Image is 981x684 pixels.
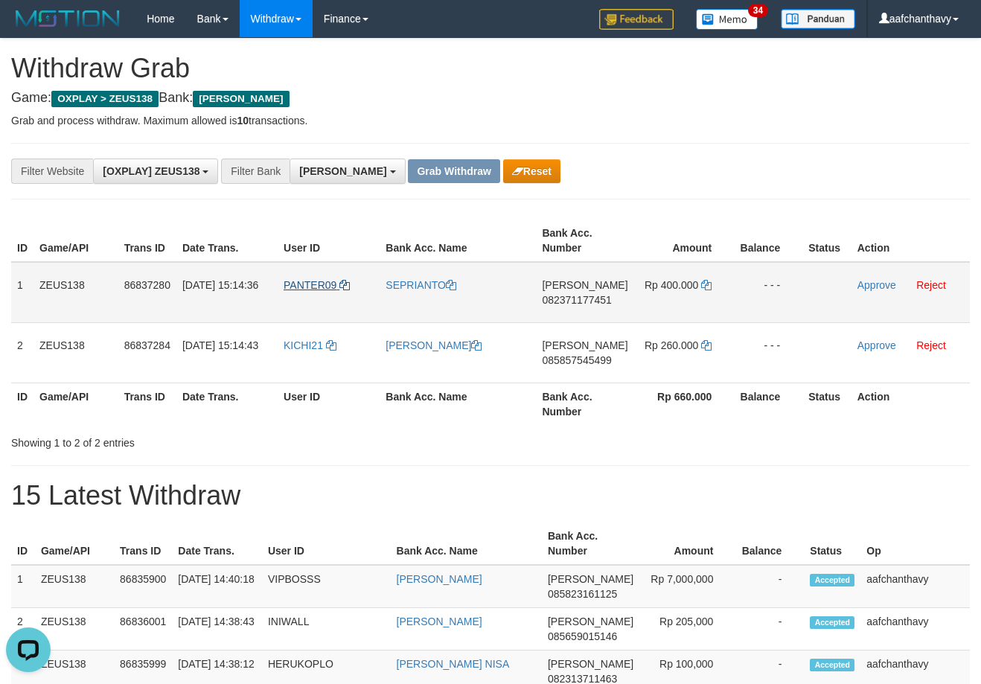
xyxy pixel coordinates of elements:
th: Date Trans. [172,522,262,565]
a: [PERSON_NAME] [397,573,482,585]
th: Balance [734,220,802,262]
span: [OXPLAY] ZEUS138 [103,165,199,177]
img: MOTION_logo.png [11,7,124,30]
th: ID [11,522,35,565]
td: aafchanthavy [860,608,970,651]
div: Filter Bank [221,159,290,184]
td: Rp 205,000 [639,608,735,651]
button: [OXPLAY] ZEUS138 [93,159,218,184]
th: Bank Acc. Number [536,220,633,262]
span: [PERSON_NAME] [193,91,289,107]
span: Copy 085823161125 to clipboard [548,588,617,600]
th: Game/API [33,220,118,262]
span: [PERSON_NAME] [548,616,633,627]
span: Accepted [810,616,854,629]
td: 2 [11,322,33,383]
a: SEPRIANTO [386,279,456,291]
td: - [735,565,804,608]
th: Rp 660.000 [634,383,735,425]
button: Reset [503,159,560,183]
th: Bank Acc. Name [380,220,536,262]
span: 86837280 [124,279,170,291]
td: aafchanthavy [860,565,970,608]
a: [PERSON_NAME] NISA [397,658,510,670]
span: [PERSON_NAME] [299,165,386,177]
th: Amount [639,522,735,565]
th: Status [802,383,851,425]
td: [DATE] 14:40:18 [172,565,262,608]
span: 86837284 [124,339,170,351]
div: Showing 1 to 2 of 2 entries [11,429,397,450]
td: ZEUS138 [33,262,118,323]
img: Feedback.jpg [599,9,674,30]
strong: 10 [237,115,249,127]
h1: 15 Latest Withdraw [11,481,970,511]
span: [PERSON_NAME] [548,658,633,670]
a: [PERSON_NAME] [397,616,482,627]
a: [PERSON_NAME] [386,339,482,351]
h1: Withdraw Grab [11,54,970,83]
span: OXPLAY > ZEUS138 [51,91,159,107]
span: [PERSON_NAME] [542,339,627,351]
th: User ID [278,383,380,425]
th: Action [851,220,970,262]
span: Accepted [810,574,854,586]
th: Op [860,522,970,565]
a: Copy 400000 to clipboard [701,279,712,291]
td: Rp 7,000,000 [639,565,735,608]
th: Amount [634,220,735,262]
img: panduan.png [781,9,855,29]
th: Status [802,220,851,262]
th: Balance [735,522,804,565]
td: ZEUS138 [35,608,114,651]
th: Trans ID [118,220,176,262]
td: 86836001 [114,608,172,651]
span: Rp 260.000 [645,339,698,351]
span: [PERSON_NAME] [542,279,627,291]
th: User ID [278,220,380,262]
th: Status [804,522,860,565]
td: - - - [734,262,802,323]
a: Approve [857,339,896,351]
th: Bank Acc. Number [536,383,633,425]
span: [DATE] 15:14:36 [182,279,258,291]
th: Bank Acc. Number [542,522,639,565]
td: 1 [11,565,35,608]
td: ZEUS138 [33,322,118,383]
th: Trans ID [118,383,176,425]
th: ID [11,383,33,425]
p: Grab and process withdraw. Maximum allowed is transactions. [11,113,970,128]
a: Reject [916,339,946,351]
th: Balance [734,383,802,425]
span: Copy 085659015146 to clipboard [548,630,617,642]
a: Reject [916,279,946,291]
span: PANTER09 [284,279,336,291]
td: 86835900 [114,565,172,608]
span: [DATE] 15:14:43 [182,339,258,351]
th: ID [11,220,33,262]
span: Copy 085857545499 to clipboard [542,354,611,366]
td: 1 [11,262,33,323]
span: [PERSON_NAME] [548,573,633,585]
a: Copy 260000 to clipboard [701,339,712,351]
th: Date Trans. [176,220,278,262]
td: - - - [734,322,802,383]
td: [DATE] 14:38:43 [172,608,262,651]
a: PANTER09 [284,279,350,291]
th: Bank Acc. Name [391,522,542,565]
th: User ID [262,522,391,565]
span: Copy 082371177451 to clipboard [542,294,611,306]
span: Accepted [810,659,854,671]
button: [PERSON_NAME] [290,159,405,184]
th: Bank Acc. Name [380,383,536,425]
button: Open LiveChat chat widget [6,6,51,51]
span: 34 [748,4,768,17]
td: - [735,608,804,651]
button: Grab Withdraw [408,159,499,183]
div: Filter Website [11,159,93,184]
td: 2 [11,608,35,651]
td: INIWALL [262,608,391,651]
th: Action [851,383,970,425]
img: Button%20Memo.svg [696,9,758,30]
th: Date Trans. [176,383,278,425]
